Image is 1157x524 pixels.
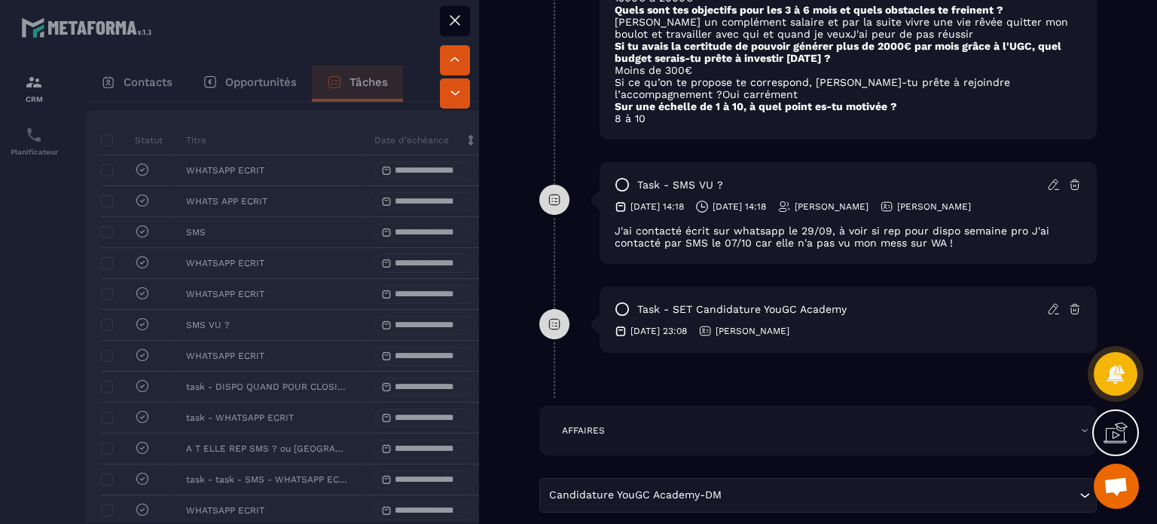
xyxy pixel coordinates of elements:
[1094,464,1139,509] div: Ouvrir le chat
[795,201,869,213] p: [PERSON_NAME]
[615,76,1082,100] p: Si ce qu’on te propose te correspond, [PERSON_NAME]-tu prête à rejoindre l’accompagnement ?Oui ca...
[562,424,605,437] p: AFFAIRES
[615,16,1082,40] p: [PERSON_NAME] un complément salaire et par la suite vivre une vie rêvée quitter mon boulot et tra...
[615,40,1061,64] strong: Si tu avais la certitude de pouvoir générer plus de 2000€ par mois grâce à l'UGC, quel budget ser...
[615,4,1003,16] strong: Quels sont tes objectifs pour les 3 à 6 mois et quels obstacles te freinent ?
[630,325,687,337] p: [DATE] 23:08
[615,225,1082,249] div: J'ai contacté écrit sur whatsapp le 29/09, à voir si rep pour dispo semaine pro J'ai contacté par...
[637,302,847,317] p: task - SET Candidature YouGC Academy
[897,201,971,213] p: [PERSON_NAME]
[615,112,1082,124] p: 8 à 10
[545,487,725,504] span: Candidature YouGC Academy-DM
[615,100,897,112] strong: Sur une échelle de 1 à 10, à quel point es-tu motivée ?
[615,64,1082,76] p: Moins de 300€
[716,325,789,337] p: [PERSON_NAME]
[630,201,684,213] p: [DATE] 14:18
[725,487,1076,504] input: Search for option
[637,178,723,192] p: task - SMS VU ?
[539,478,1097,513] div: Search for option
[713,201,766,213] p: [DATE] 14:18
